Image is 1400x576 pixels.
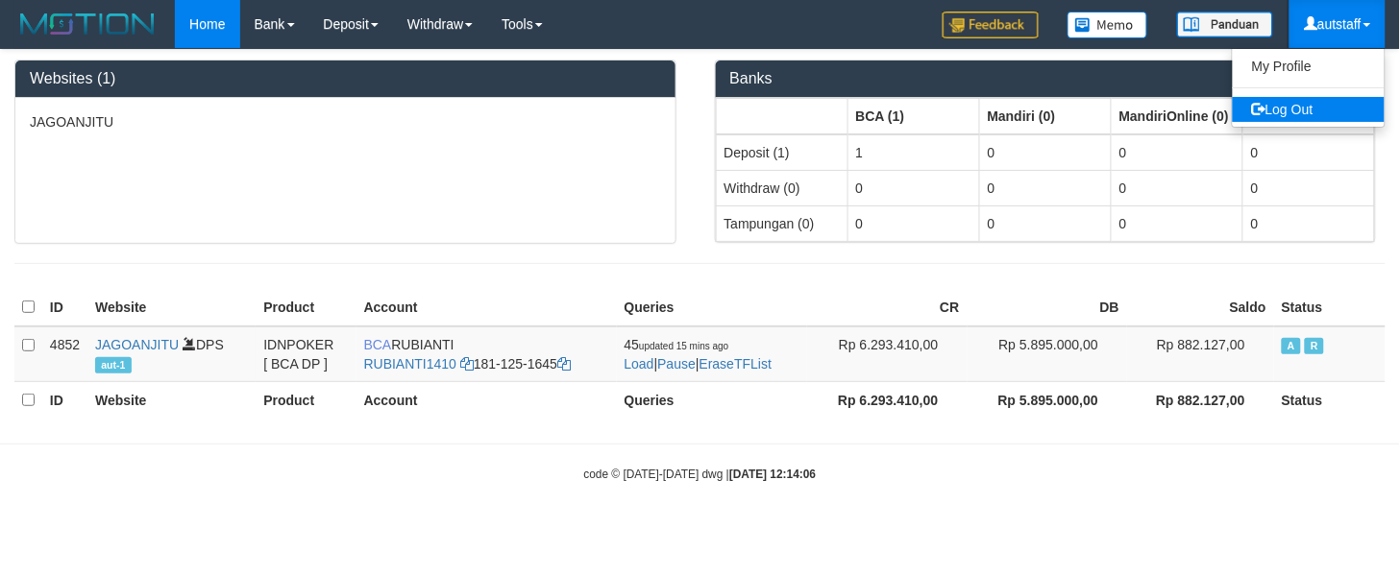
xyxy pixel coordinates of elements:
th: Rp 6.293.410,00 [807,381,968,418]
span: Active [1282,338,1301,354]
th: Saldo [1127,289,1274,326]
td: IDNPOKER [ BCA DP ] [256,326,356,382]
img: Feedback.jpg [943,12,1039,38]
td: Rp 882.127,00 [1127,326,1274,382]
th: ID [42,381,87,418]
th: Website [87,289,256,326]
th: Group: activate to sort column ascending [847,98,979,134]
span: BCA [364,337,392,352]
th: Account [356,381,617,418]
td: 0 [1111,205,1242,241]
img: MOTION_logo.png [14,10,160,38]
th: Group: activate to sort column ascending [979,98,1111,134]
td: 0 [979,170,1111,205]
td: 0 [1242,134,1374,171]
td: 0 [1111,134,1242,171]
a: Load [625,356,654,372]
td: Rp 6.293.410,00 [807,326,968,382]
th: Group: activate to sort column ascending [716,98,847,134]
th: Queries [617,289,807,326]
th: Group: activate to sort column ascending [1111,98,1242,134]
th: Website [87,381,256,418]
strong: [DATE] 12:14:06 [729,468,816,481]
p: JAGOANJITU [30,112,661,132]
a: RUBIANTI1410 [364,356,456,372]
h3: Banks [730,70,1362,87]
td: 0 [979,134,1111,171]
td: Deposit (1) [716,134,847,171]
a: EraseTFList [700,356,772,372]
td: 0 [1242,205,1374,241]
td: DPS [87,326,256,382]
td: Tampungan (0) [716,205,847,241]
th: Status [1274,289,1386,326]
span: Running [1305,338,1324,354]
th: ID [42,289,87,326]
td: Rp 5.895.000,00 [968,326,1128,382]
h3: Websites (1) [30,70,661,87]
a: Copy RUBIANTI1410 to clipboard [460,356,474,372]
td: 4852 [42,326,87,382]
a: Copy 1811251645 to clipboard [557,356,571,372]
td: 1 [847,134,979,171]
a: My Profile [1233,54,1385,79]
a: Pause [657,356,696,372]
img: panduan.png [1177,12,1273,37]
th: DB [968,289,1128,326]
th: Status [1274,381,1386,418]
th: Product [256,381,356,418]
img: Button%20Memo.svg [1068,12,1148,38]
span: | | [625,337,773,372]
td: Withdraw (0) [716,170,847,205]
span: 45 [625,337,729,352]
td: RUBIANTI 181-125-1645 [356,326,617,382]
th: Queries [617,381,807,418]
span: updated 15 mins ago [639,341,728,351]
th: Account [356,289,617,326]
td: 0 [1242,170,1374,205]
a: Log Out [1233,97,1385,122]
td: 0 [1111,170,1242,205]
th: Rp 5.895.000,00 [968,381,1128,418]
a: JAGOANJITU [95,337,179,352]
th: CR [807,289,968,326]
td: 0 [847,205,979,241]
th: Product [256,289,356,326]
td: 0 [847,170,979,205]
small: code © [DATE]-[DATE] dwg | [584,468,817,481]
th: Rp 882.127,00 [1127,381,1274,418]
td: 0 [979,205,1111,241]
span: aut-1 [95,357,132,373]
